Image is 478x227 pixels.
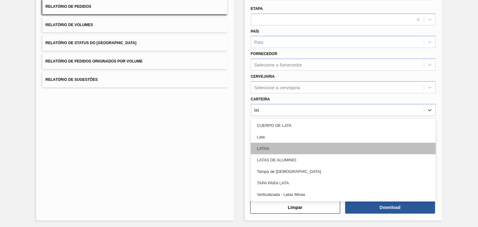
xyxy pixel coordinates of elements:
[251,177,436,189] div: TAPA PARA LATA
[42,17,227,33] button: Relatório de Volumes
[251,97,270,101] label: Carteira
[251,143,436,154] div: LATAS
[251,74,275,79] label: Cervejaria
[45,59,143,63] span: Relatório de Pedidos Originados por Volume
[251,29,259,34] label: País
[45,4,91,9] span: Relatório de Pedidos
[254,62,302,67] div: Selecione o fornecedor
[45,41,136,45] span: Relatório de Status do [GEOGRAPHIC_DATA]
[251,166,436,177] div: Tampa de [DEMOGRAPHIC_DATA]
[250,201,340,214] button: Limpar
[251,120,436,131] div: CUERPO DE LATA
[42,54,227,69] button: Relatório de Pedidos Originados por Volume
[251,154,436,166] div: LATAS DE ALUMINIO
[251,189,436,200] div: Verticalizada - Latas Minas
[42,35,227,51] button: Relatório de Status do [GEOGRAPHIC_DATA]
[42,72,227,87] button: Relatório de Sugestões
[251,7,263,11] label: Etapa
[45,23,93,27] span: Relatório de Volumes
[254,85,300,90] div: Selecione a cervejaria
[251,131,436,143] div: Lata
[45,77,98,82] span: Relatório de Sugestões
[251,52,277,56] label: Fornecedor
[254,39,264,45] div: País
[345,201,435,214] button: Download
